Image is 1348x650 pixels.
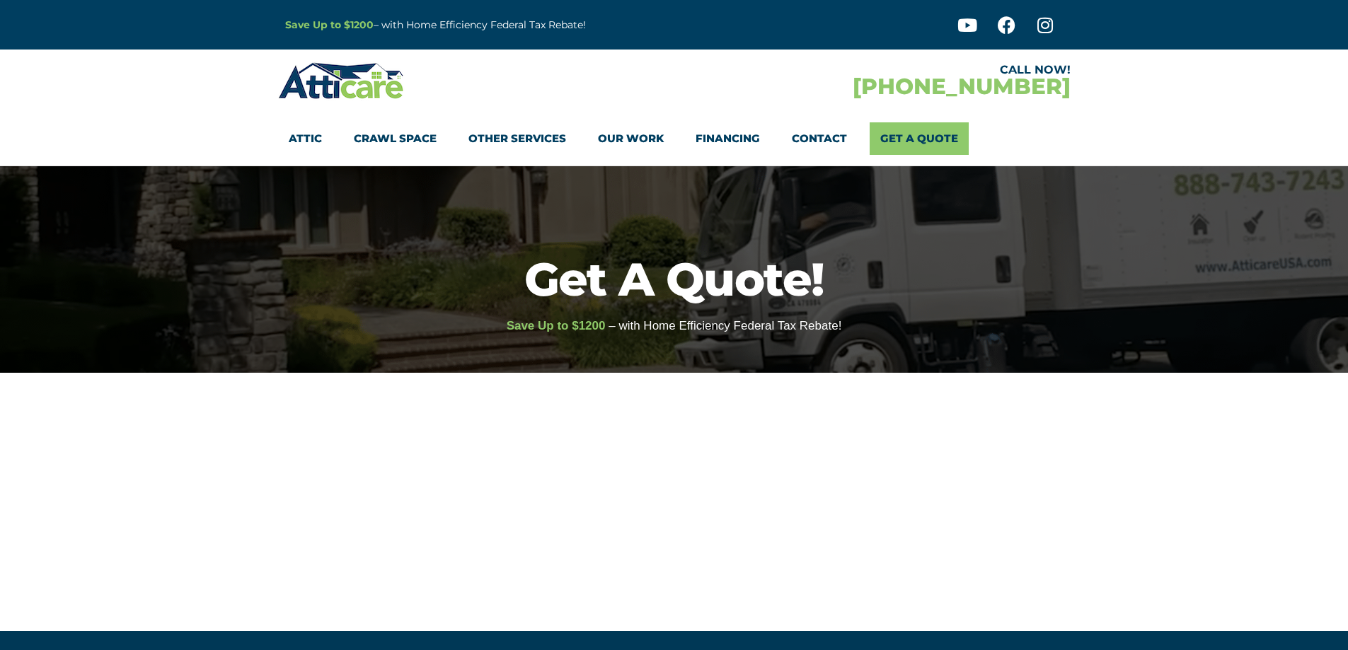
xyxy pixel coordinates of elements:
h1: Get A Quote! [7,256,1341,302]
a: Financing [696,122,760,155]
a: Save Up to $1200 [285,18,374,31]
a: Other Services [468,122,566,155]
span: Save Up to $1200 [507,319,606,332]
a: Crawl Space [354,122,437,155]
p: – with Home Efficiency Federal Tax Rebate! [285,17,744,33]
span: – with Home Efficiency Federal Tax Rebate! [609,319,841,332]
a: Contact [792,122,847,155]
nav: Menu [289,122,1060,155]
a: Get A Quote [870,122,969,155]
a: Attic [289,122,322,155]
div: CALL NOW! [674,64,1071,76]
a: Our Work [598,122,664,155]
